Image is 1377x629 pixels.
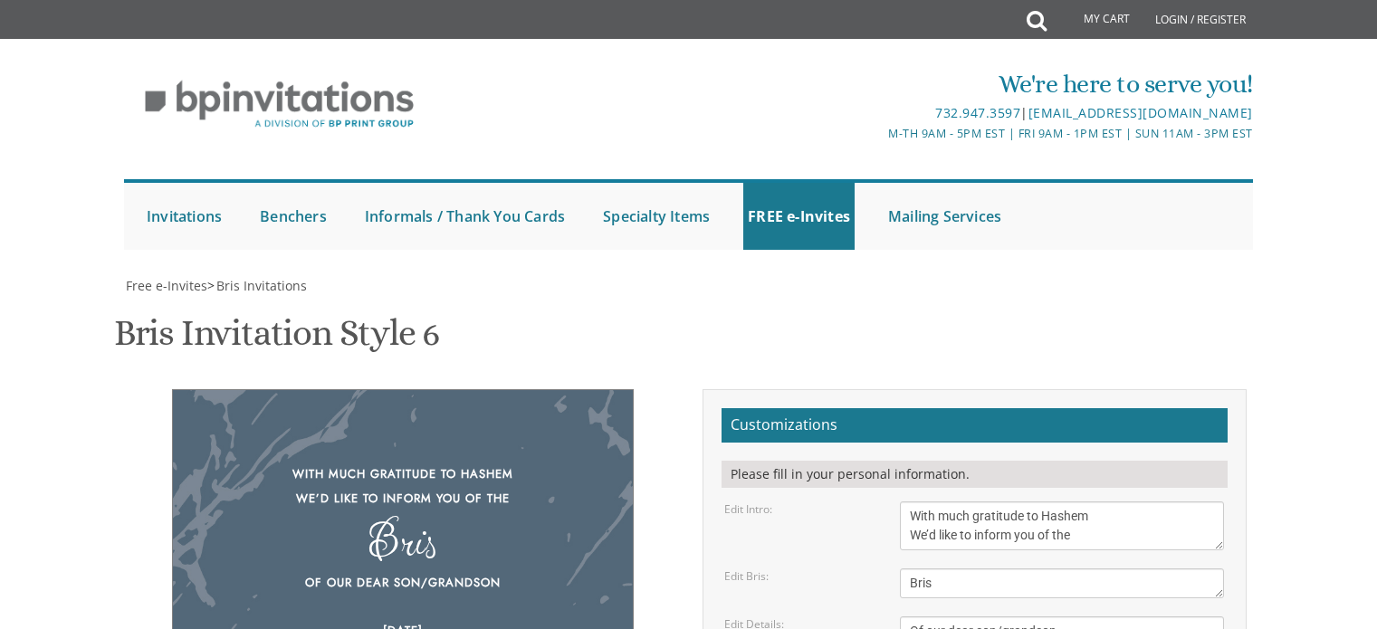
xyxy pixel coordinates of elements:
[722,461,1228,488] div: Please fill in your personal information.
[215,277,307,294] a: Bris Invitations
[216,277,307,294] span: Bris Invitations
[598,183,714,250] a: Specialty Items
[502,124,1253,143] div: M-Th 9am - 5pm EST | Fri 9am - 1pm EST | Sun 11am - 3pm EST
[207,277,307,294] span: >
[1045,2,1143,38] a: My Cart
[124,67,435,142] img: BP Invitation Loft
[142,183,226,250] a: Invitations
[935,104,1020,121] a: 732.947.3597
[360,183,569,250] a: Informals / Thank You Cards
[724,501,772,517] label: Edit Intro:
[1265,516,1377,602] iframe: chat widget
[209,529,597,553] div: Bris
[209,462,597,510] div: With much gratitude to Hashem We’d like to inform you of the
[124,277,207,294] a: Free e-Invites
[743,183,855,250] a: FREE e-Invites
[1028,104,1253,121] a: [EMAIL_ADDRESS][DOMAIN_NAME]
[900,501,1224,550] textarea: With gratitude to Hashem We’d like to inform you of the
[900,568,1224,598] textarea: Bris
[502,66,1253,102] div: We're here to serve you!
[114,313,439,367] h1: Bris Invitation Style 6
[724,568,769,584] label: Edit Bris:
[502,102,1253,124] div: |
[126,277,207,294] span: Free e-Invites
[884,183,1006,250] a: Mailing Services
[255,183,331,250] a: Benchers
[722,408,1228,443] h2: Customizations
